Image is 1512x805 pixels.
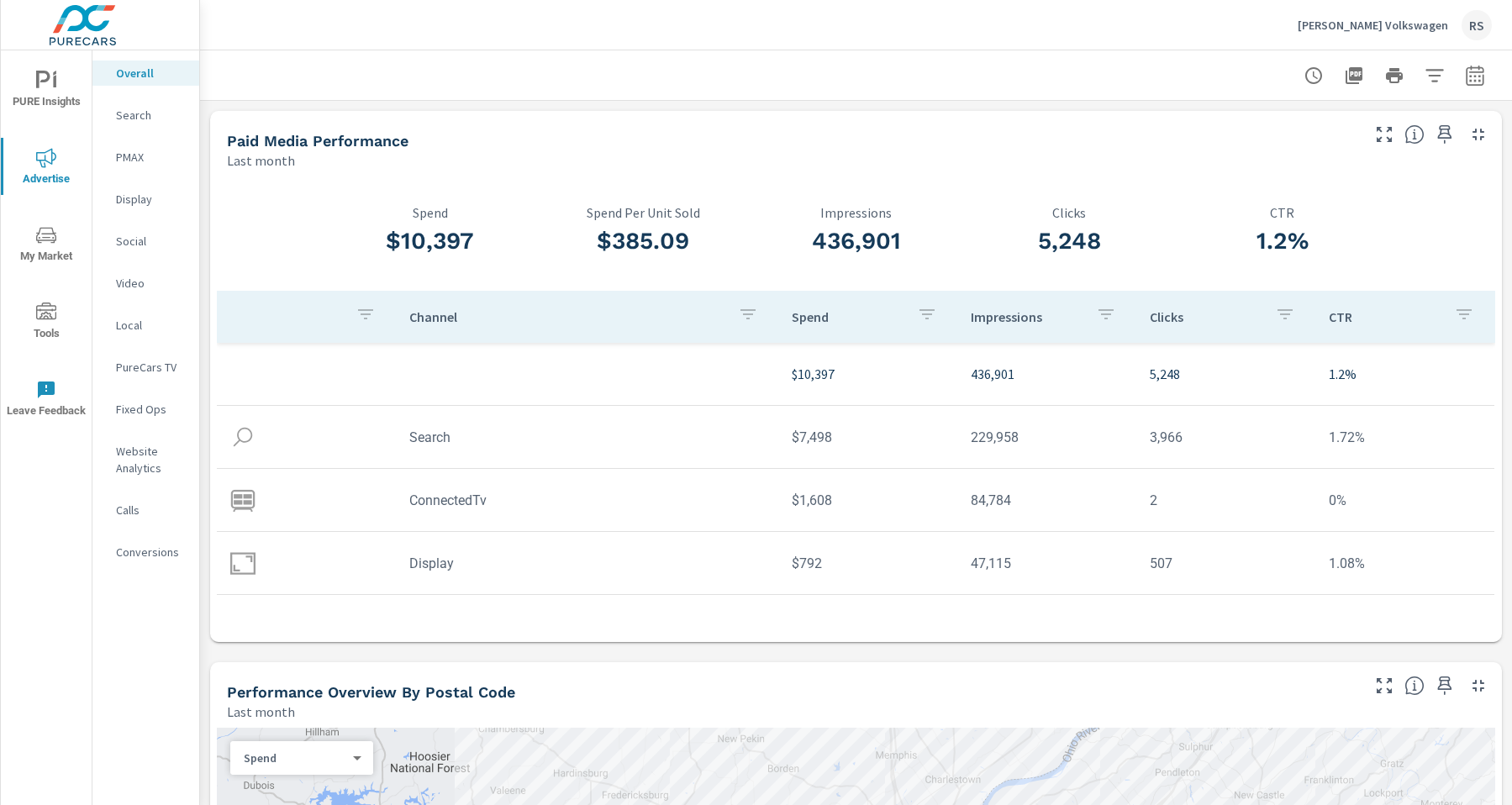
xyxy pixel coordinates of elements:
td: 773 [1136,605,1315,648]
td: $7,498 [778,416,957,459]
div: Local [92,313,199,338]
td: 84,784 [957,479,1136,522]
h5: Paid Media Performance [227,132,408,150]
img: icon-search.svg [230,424,256,450]
span: My Market [6,225,87,266]
span: PURE Insights [6,71,87,112]
p: 1.2% [1329,364,1481,384]
td: Social [396,605,778,648]
span: Advertise [6,148,87,189]
h3: 5,248 [962,227,1176,255]
h3: $385.09 [536,227,750,255]
p: Spend [244,750,346,766]
p: Impressions [971,308,1083,325]
p: 436,901 [971,364,1123,384]
img: icon-display.svg [230,550,256,576]
div: PureCars TV [92,355,199,380]
h3: 436,901 [750,227,963,255]
div: Calls [92,497,199,523]
button: Select Date Range [1458,59,1492,92]
p: Conversions [116,544,186,560]
td: 3,966 [1136,416,1315,459]
p: Impressions [750,205,963,220]
p: CTR [1329,308,1441,325]
div: Fixed Ops [92,397,199,422]
p: Video [116,275,186,292]
span: Save this to your personalized report [1431,672,1458,699]
h5: Performance Overview By Postal Code [227,683,515,701]
button: Apply Filters [1418,59,1451,92]
td: $1,608 [778,479,957,522]
button: Make Fullscreen [1371,672,1398,699]
p: Channel [409,308,724,325]
div: Video [92,271,199,296]
div: Social [92,229,199,254]
p: CTR [1176,205,1389,220]
p: Spend [792,308,904,325]
div: RS [1462,10,1492,40]
span: Leave Feedback [6,380,87,421]
p: PureCars TV [116,359,186,376]
td: 1.08% [1315,542,1494,585]
td: ConnectedTv [396,479,778,522]
p: Social [116,233,186,250]
td: 75,044 [957,605,1136,648]
td: $792 [778,542,957,585]
img: icon-connectedtv.svg [230,487,256,513]
div: nav menu [1,50,92,437]
div: Website Analytics [92,439,199,481]
p: 5,248 [1150,364,1302,384]
div: Conversions [92,539,199,565]
td: 0% [1315,479,1494,522]
p: Local [116,317,186,334]
td: 1.03% [1315,605,1494,648]
button: Minimize Widget [1465,672,1492,699]
p: Last month [227,702,295,722]
div: Overall [92,61,199,86]
p: Spend [324,205,537,220]
td: $500 [778,605,957,648]
p: Overall [116,65,186,82]
td: Search [396,416,778,459]
div: PMAX [92,145,199,170]
span: Tools [6,303,87,344]
button: Print Report [1378,59,1411,92]
div: Spend [230,750,360,766]
button: Minimize Widget [1465,121,1492,148]
td: 2 [1136,479,1315,522]
div: Search [92,103,199,128]
p: Calls [116,502,186,518]
div: Display [92,187,199,212]
p: $10,397 [792,364,944,384]
p: Clicks [962,205,1176,220]
td: 229,958 [957,416,1136,459]
p: Fixed Ops [116,401,186,418]
td: 507 [1136,542,1315,585]
p: PMAX [116,149,186,166]
p: Display [116,191,186,208]
h3: 1.2% [1176,227,1389,255]
p: Clicks [1150,308,1262,325]
p: Spend Per Unit Sold [536,205,750,220]
span: Understand performance data by postal code. Individual postal codes can be selected and expanded ... [1404,676,1425,696]
span: Save this to your personalized report [1431,121,1458,148]
p: [PERSON_NAME] Volkswagen [1298,18,1448,33]
button: "Export Report to PDF" [1337,59,1371,92]
p: Search [116,107,186,124]
td: 1.72% [1315,416,1494,459]
td: 47,115 [957,542,1136,585]
p: Last month [227,150,295,171]
p: Website Analytics [116,443,186,476]
td: Display [396,542,778,585]
h3: $10,397 [324,227,537,255]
